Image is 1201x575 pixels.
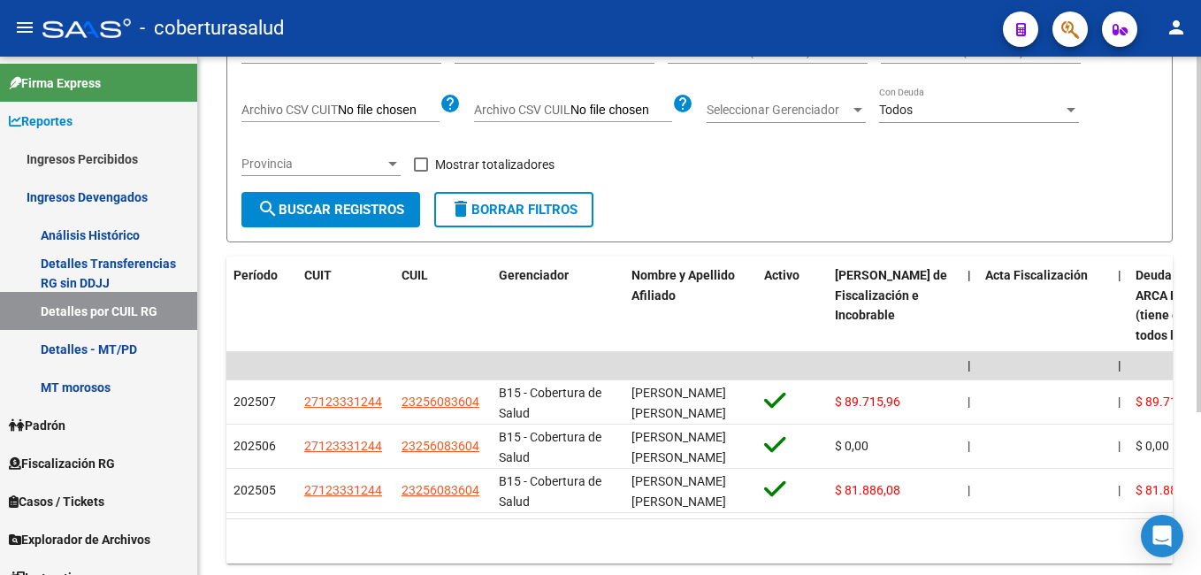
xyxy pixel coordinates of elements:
datatable-header-cell: Nombre y Apellido Afiliado [624,257,757,355]
span: $ 81.886,08 [1136,483,1201,497]
span: | [968,483,970,497]
span: $ 89.715,96 [1136,395,1201,409]
span: Reportes [9,111,73,131]
span: Buscar Registros [257,202,404,218]
span: Activo [764,268,799,282]
span: 23256083604 [402,439,479,453]
span: CUIT [304,268,332,282]
span: 202507 [233,395,276,409]
span: | [1118,439,1121,453]
span: Provincia [241,157,385,172]
span: 27123331244 [304,483,382,497]
button: Borrar Filtros [434,192,593,227]
span: - coberturasalud [140,9,284,48]
span: Casos / Tickets [9,492,104,511]
span: 23256083604 [402,395,479,409]
span: 202505 [233,483,276,497]
span: 27123331244 [304,439,382,453]
span: B15 - Cobertura de Salud [499,386,601,420]
span: $ 89.715,96 [835,395,900,409]
span: B15 - Cobertura de Salud [499,430,601,464]
input: Archivo CSV CUIL [570,103,672,119]
span: Gerenciador [499,268,569,282]
span: $ 0,00 [835,439,868,453]
span: | [1118,358,1121,372]
span: | [1118,268,1121,282]
span: [PERSON_NAME] [PERSON_NAME] [631,430,726,464]
span: Archivo CSV CUIT [241,103,338,117]
datatable-header-cell: Gerenciador [492,257,624,355]
mat-icon: help [440,93,461,114]
datatable-header-cell: | [1111,257,1128,355]
datatable-header-cell: Acta Fiscalización [978,257,1111,355]
span: | [1118,395,1121,409]
datatable-header-cell: Deuda Bruta Neto de Fiscalización e Incobrable [828,257,960,355]
datatable-header-cell: Período [226,257,297,355]
span: [PERSON_NAME] de Fiscalización e Incobrable [835,268,947,323]
span: Acta Fiscalización [985,268,1088,282]
mat-icon: search [257,198,279,219]
span: [PERSON_NAME] [PERSON_NAME] [631,386,726,420]
span: Explorador de Archivos [9,530,150,549]
span: Firma Express [9,73,101,93]
span: 27123331244 [304,395,382,409]
span: $ 81.886,08 [835,483,900,497]
span: $ 0,00 [1136,439,1169,453]
span: [PERSON_NAME] [PERSON_NAME] [631,474,726,509]
datatable-header-cell: | [960,257,978,355]
span: Mostrar totalizadores [435,154,555,175]
button: Buscar Registros [241,192,420,227]
input: Archivo CSV CUIT [338,103,440,119]
span: Borrar Filtros [450,202,578,218]
span: Nombre y Apellido Afiliado [631,268,735,303]
span: CUIL [402,268,428,282]
mat-icon: menu [14,17,35,38]
span: Todos [879,103,913,117]
span: | [968,395,970,409]
span: 23256083604 [402,483,479,497]
span: Padrón [9,416,65,435]
span: Archivo CSV CUIL [474,103,570,117]
span: Período [233,268,278,282]
span: | [1118,483,1121,497]
span: Fiscalización RG [9,454,115,473]
datatable-header-cell: CUIT [297,257,394,355]
mat-icon: help [672,93,693,114]
span: | [968,439,970,453]
datatable-header-cell: CUIL [394,257,492,355]
mat-icon: person [1166,17,1187,38]
datatable-header-cell: Activo [757,257,828,355]
span: Seleccionar Gerenciador [707,103,850,118]
mat-icon: delete [450,198,471,219]
span: | [968,268,971,282]
span: B15 - Cobertura de Salud [499,474,601,509]
div: Open Intercom Messenger [1141,515,1183,557]
span: | [968,358,971,372]
span: 202506 [233,439,276,453]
